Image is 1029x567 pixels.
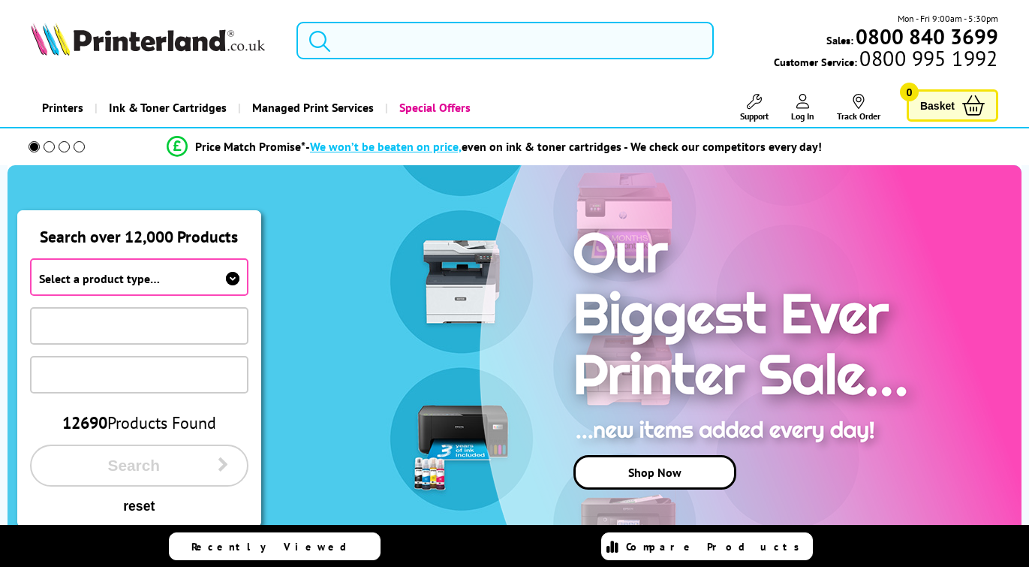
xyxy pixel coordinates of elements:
a: Recently Viewed [169,532,381,560]
div: Products Found [30,412,248,433]
span: Log In [791,110,814,122]
a: Shop Now [573,455,736,490]
li: modal_Promise [8,134,981,160]
span: 0 [900,83,919,101]
a: Basket 0 [907,89,998,122]
span: We won’t be beaten on price, [310,139,462,154]
div: Search over 12,000 Products [18,211,260,247]
span: Basket [920,95,955,116]
b: 0800 840 3699 [856,23,998,50]
a: Managed Print Services [238,89,385,127]
span: Compare Products [626,540,808,553]
a: Ink & Toner Cartridges [95,89,238,127]
a: Track Order [837,94,880,122]
a: Printerland Logo [31,23,278,59]
span: Customer Service: [774,51,997,69]
span: 12690 [62,412,107,433]
a: Printers [31,89,95,127]
img: Printerland Logo [31,23,265,56]
span: Recently Viewed [191,540,362,553]
a: 0800 840 3699 [853,29,998,44]
a: Support [740,94,769,122]
span: Search [50,457,218,475]
button: reset [30,498,248,515]
span: Select a product type… [39,271,160,286]
button: Search [30,445,248,487]
a: Compare Products [601,532,813,560]
div: - even on ink & toner cartridges - We check our competitors every day! [305,139,822,154]
span: Ink & Toner Cartridges [109,89,227,127]
span: Price Match Promise* [195,139,305,154]
span: Mon - Fri 9:00am - 5:30pm [898,11,998,26]
span: 0800 995 1992 [857,51,997,65]
a: Special Offers [385,89,482,127]
a: Log In [791,94,814,122]
span: Sales: [826,33,853,47]
span: Support [740,110,769,122]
